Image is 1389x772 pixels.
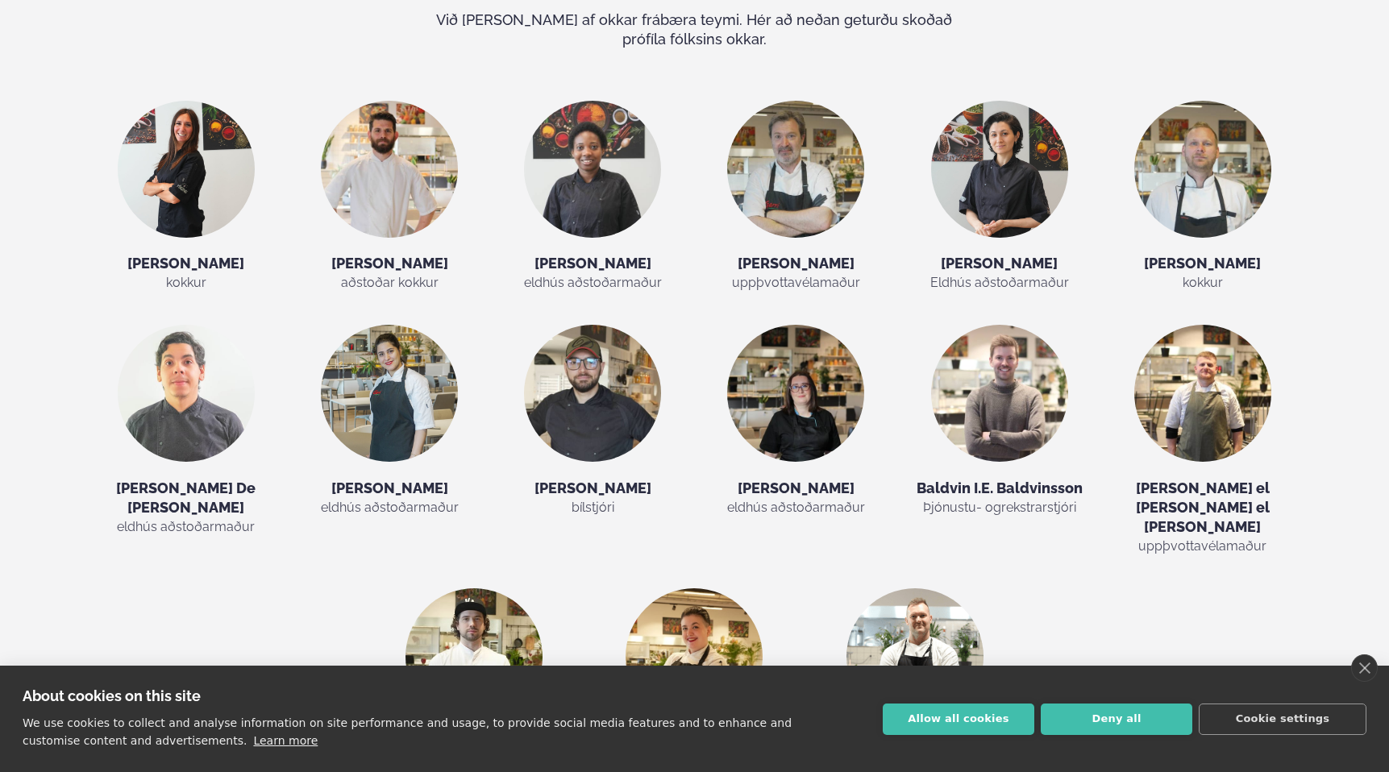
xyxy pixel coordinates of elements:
img: image alt [931,325,1068,462]
a: close [1351,654,1378,682]
button: Cookie settings [1199,704,1366,735]
button: Allow all cookies [883,704,1034,735]
img: image alt [1134,101,1271,238]
p: aðstoðar kokkur [303,273,476,293]
h5: [PERSON_NAME] [709,479,883,498]
p: eldhús aðstoðarmaður [506,273,680,293]
img: image alt [405,588,543,725]
p: eldhús aðstoðarmaður [709,498,883,517]
button: Deny all [1041,704,1192,735]
img: image alt [118,325,255,462]
img: image alt [321,101,458,238]
h5: [PERSON_NAME] [709,254,883,273]
img: image alt [727,325,864,462]
img: image alt [626,588,763,725]
img: image alt [846,588,984,725]
span: uppþvottavélamaður [732,275,860,290]
h5: [PERSON_NAME] [99,254,272,273]
h5: [PERSON_NAME] el [PERSON_NAME] el [PERSON_NAME] [1116,479,1289,537]
h5: Baldvin I.E. Baldvinsson [913,479,1086,498]
img: image alt [118,101,255,238]
img: image alt [727,101,864,238]
h5: [PERSON_NAME] [303,479,476,498]
h5: [PERSON_NAME] [1116,254,1289,273]
img: image alt [524,325,661,462]
strong: About cookies on this site [23,687,201,704]
p: bílstjóri [506,498,680,517]
p: eldhús aðstoðarmaður [303,498,476,517]
h5: [PERSON_NAME] [506,254,680,273]
h5: [PERSON_NAME] [913,254,1086,273]
p: kokkur [1116,273,1289,293]
h5: [PERSON_NAME] [303,254,476,273]
p: Eldhús aðstoðarmaður [913,273,1086,293]
h5: [PERSON_NAME] De [PERSON_NAME] [99,479,272,517]
img: image alt [524,101,661,238]
img: image alt [1134,325,1271,462]
p: Þjónustu- og [913,498,1086,517]
span: rekstrarstjóri [1001,500,1076,515]
img: image alt [931,101,1068,238]
p: Við [PERSON_NAME] af okkar frábæra teymi. Hér að neðan geturðu skoðað prófíla fólksins okkar. [436,10,952,49]
p: We use cookies to collect and analyse information on site performance and usage, to provide socia... [23,716,792,747]
span: uppþvottavélamaður [1138,538,1266,554]
img: image alt [321,325,458,462]
h5: [PERSON_NAME] [506,479,680,498]
p: kokkur [99,273,272,293]
p: eldhús aðstoðarmaður [99,517,272,537]
a: Learn more [253,734,318,747]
